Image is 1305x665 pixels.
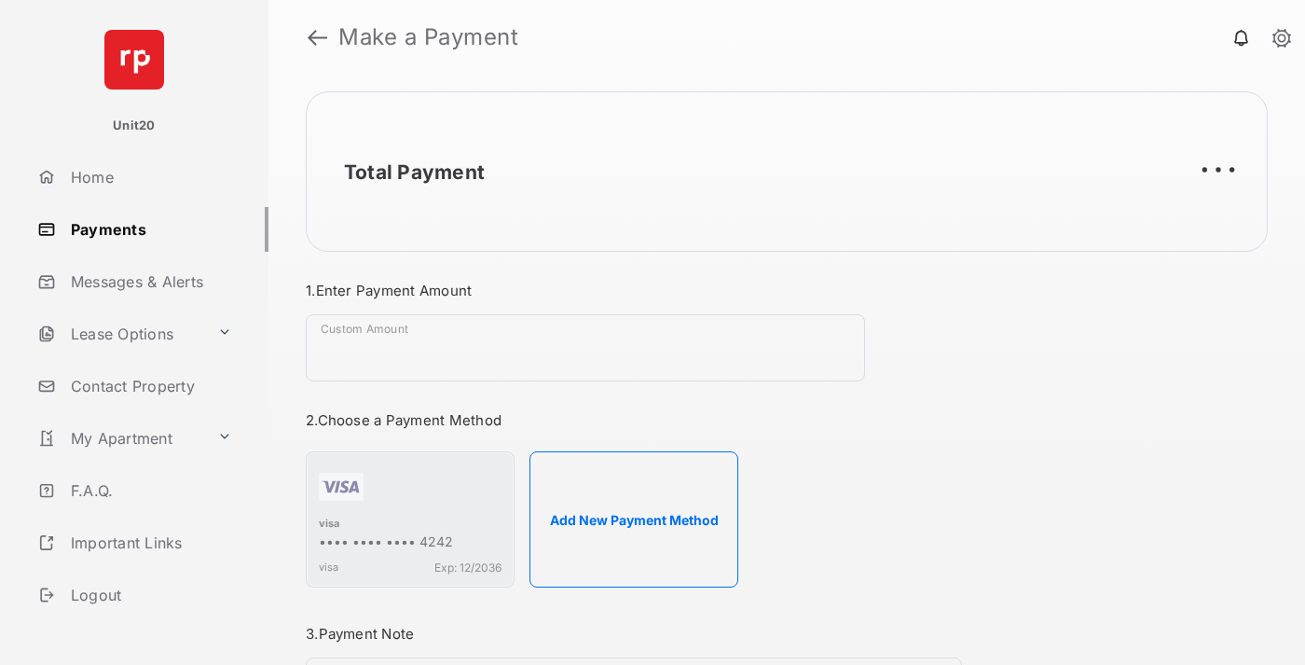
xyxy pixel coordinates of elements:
[30,155,268,200] a: Home
[30,573,268,617] a: Logout
[104,30,164,90] img: svg+xml;base64,PHN2ZyB4bWxucz0iaHR0cDovL3d3dy53My5vcmcvMjAwMC9zdmciIHdpZHRoPSI2NCIgaGVpZ2h0PSI2NC...
[306,282,962,299] h3: 1. Enter Payment Amount
[529,451,738,588] button: Add New Payment Method
[30,207,268,252] a: Payments
[338,26,518,48] strong: Make a Payment
[30,312,210,356] a: Lease Options
[434,561,501,575] span: Exp: 12/2036
[319,533,501,553] div: •••• •••• •••• 4242
[319,561,338,575] span: visa
[30,259,268,304] a: Messages & Alerts
[30,416,210,461] a: My Apartment
[113,117,156,135] p: Unit20
[30,468,268,513] a: F.A.Q.
[30,520,240,565] a: Important Links
[306,411,962,429] h3: 2. Choose a Payment Method
[319,517,501,533] div: visa
[306,451,515,588] div: visa•••• •••• •••• 4242visaExp: 12/2036
[30,364,268,409] a: Contact Property
[344,160,485,184] h2: Total Payment
[306,625,962,643] h3: 3. Payment Note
